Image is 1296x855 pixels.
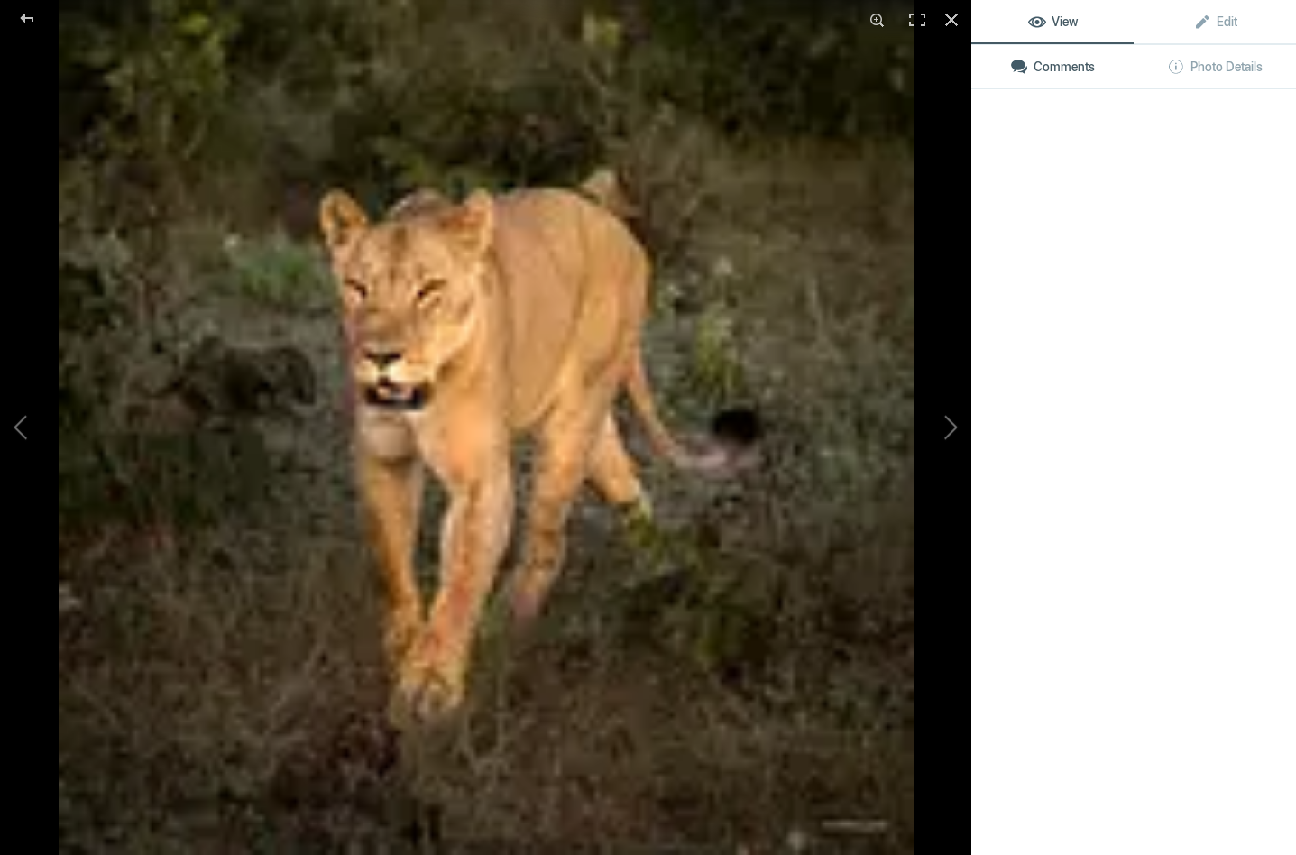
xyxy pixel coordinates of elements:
span: Photo Details [1167,60,1263,74]
span: View [1028,14,1078,29]
a: Photo Details [1134,45,1296,88]
button: Next (arrow right) [836,273,971,581]
a: Comments [971,45,1134,88]
span: Comments [1010,60,1095,74]
span: Edit [1193,14,1237,29]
